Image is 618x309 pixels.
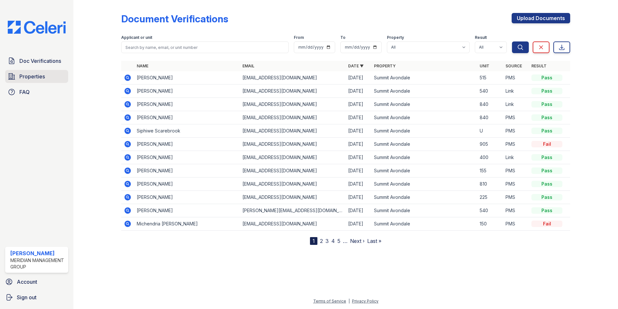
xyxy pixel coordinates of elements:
[350,238,365,244] a: Next ›
[134,191,240,204] td: [PERSON_NAME]
[19,73,45,80] span: Properties
[240,71,346,85] td: [EMAIL_ADDRESS][DOMAIN_NAME]
[477,138,503,151] td: 905
[346,151,371,164] td: [DATE]
[121,41,289,53] input: Search by name, email, or unit number
[503,111,529,124] td: PMS
[121,35,152,40] label: Applicant or unit
[137,63,148,68] a: Name
[3,291,71,304] a: Sign out
[240,164,346,177] td: [EMAIL_ADDRESS][DOMAIN_NAME]
[371,85,477,98] td: Summit Avondale
[346,85,371,98] td: [DATE]
[3,275,71,288] a: Account
[371,111,477,124] td: Summit Avondale
[343,237,347,245] span: …
[371,164,477,177] td: Summit Avondale
[477,98,503,111] td: 840
[374,63,396,68] a: Property
[477,71,503,85] td: 515
[512,13,570,23] a: Upload Documents
[477,111,503,124] td: 840
[5,86,68,98] a: FAQ
[240,191,346,204] td: [EMAIL_ADDRESS][DOMAIN_NAME]
[531,154,562,161] div: Pass
[477,191,503,204] td: 225
[19,88,30,96] span: FAQ
[367,238,381,244] a: Last »
[346,124,371,138] td: [DATE]
[294,35,304,40] label: From
[346,204,371,217] td: [DATE]
[477,124,503,138] td: U
[503,204,529,217] td: PMS
[134,111,240,124] td: [PERSON_NAME]
[503,217,529,231] td: PMS
[531,114,562,121] div: Pass
[240,217,346,231] td: [EMAIL_ADDRESS][DOMAIN_NAME]
[134,138,240,151] td: [PERSON_NAME]
[352,299,378,303] a: Privacy Policy
[134,71,240,85] td: [PERSON_NAME]
[348,299,350,303] div: |
[134,124,240,138] td: Siphiwe Scarebrook
[346,164,371,177] td: [DATE]
[477,151,503,164] td: 400
[5,54,68,67] a: Doc Verifications
[242,63,254,68] a: Email
[477,85,503,98] td: 540
[346,217,371,231] td: [DATE]
[310,237,317,245] div: 1
[3,21,71,34] img: CE_Logo_Blue-a8612792a0a2168367f1c8372b55b34899dd931a85d93a1a3d3e32e68fde9ad4.png
[477,164,503,177] td: 155
[387,35,404,40] label: Property
[503,151,529,164] td: Link
[531,63,547,68] a: Result
[240,177,346,191] td: [EMAIL_ADDRESS][DOMAIN_NAME]
[346,191,371,204] td: [DATE]
[480,63,489,68] a: Unit
[325,238,329,244] a: 3
[346,138,371,151] td: [DATE]
[121,13,228,25] div: Document Verifications
[371,151,477,164] td: Summit Avondale
[371,177,477,191] td: Summit Avondale
[371,71,477,85] td: Summit Avondale
[134,177,240,191] td: [PERSON_NAME]
[240,98,346,111] td: [EMAIL_ADDRESS][DOMAIN_NAME]
[503,98,529,111] td: Link
[531,74,562,81] div: Pass
[313,299,346,303] a: Terms of Service
[346,177,371,191] td: [DATE]
[503,71,529,85] td: PMS
[240,124,346,138] td: [EMAIL_ADDRESS][DOMAIN_NAME]
[503,191,529,204] td: PMS
[531,128,562,134] div: Pass
[340,35,346,40] label: To
[346,98,371,111] td: [DATE]
[531,167,562,174] div: Pass
[371,138,477,151] td: Summit Avondale
[134,164,240,177] td: [PERSON_NAME]
[371,124,477,138] td: Summit Avondale
[134,217,240,231] td: Michendria [PERSON_NAME]
[17,278,37,286] span: Account
[10,257,66,270] div: Meridian Management Group
[503,85,529,98] td: Link
[240,138,346,151] td: [EMAIL_ADDRESS][DOMAIN_NAME]
[531,221,562,227] div: Fail
[371,204,477,217] td: Summit Avondale
[134,204,240,217] td: [PERSON_NAME]
[503,177,529,191] td: PMS
[503,138,529,151] td: PMS
[531,207,562,214] div: Pass
[348,63,364,68] a: Date ▼
[503,164,529,177] td: PMS
[346,71,371,85] td: [DATE]
[371,191,477,204] td: Summit Avondale
[240,85,346,98] td: [EMAIL_ADDRESS][DOMAIN_NAME]
[477,217,503,231] td: 150
[531,194,562,200] div: Pass
[134,85,240,98] td: [PERSON_NAME]
[506,63,522,68] a: Source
